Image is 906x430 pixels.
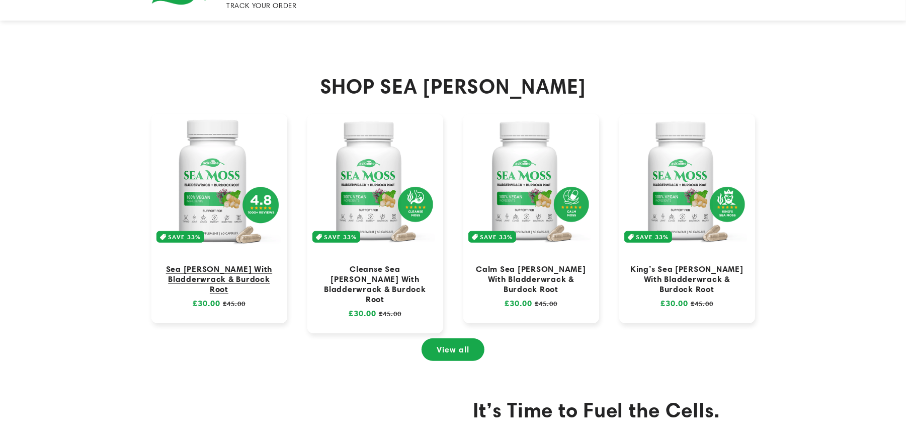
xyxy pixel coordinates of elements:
a: Sea [PERSON_NAME] With Bladderwrack & Burdock Root [161,264,277,294]
h2: It’s Time to Fuel the Cells. [473,397,755,422]
a: King’s Sea [PERSON_NAME] With Bladderwrack & Burdock Root [629,264,745,294]
a: Calm Sea [PERSON_NAME] With Bladderwrack & Burdock Root [473,264,589,294]
h2: SHOP SEA [PERSON_NAME] [151,74,755,99]
span: TRACK YOUR ORDER [226,1,297,10]
a: Cleanse Sea [PERSON_NAME] With Bladderwrack & Burdock Root [317,264,433,305]
ul: Slider [151,114,755,333]
a: View all products in the Sea Moss Capsules collection [422,338,484,361]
